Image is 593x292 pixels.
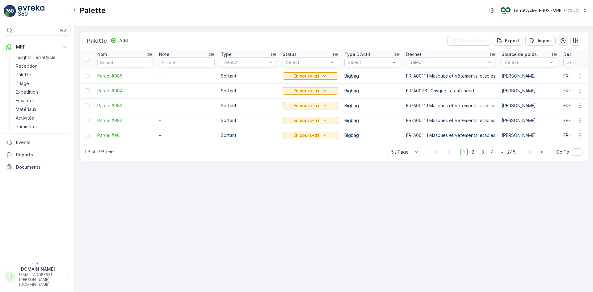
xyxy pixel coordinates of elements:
[502,51,537,57] p: Source de poids
[341,113,403,128] td: Bigbag
[460,38,486,44] p: Clear Filters
[293,73,319,79] p: En cours-tri
[13,96,70,105] a: Envanter
[5,272,15,281] div: TT
[16,106,36,112] p: Matériaux
[60,28,66,33] p: ⌘B
[87,36,107,45] p: Palette
[403,98,498,113] td: FR-A0011 I Masques et vêtements jetables
[85,88,90,93] div: Toggle Row Selected
[13,62,70,70] a: Reception
[498,128,560,143] td: [PERSON_NAME]
[13,79,70,88] a: Triage
[488,148,497,156] span: 4
[403,128,498,143] td: FR-A0011 I Masques et vêtements jetables
[97,132,153,138] a: Parcel #981
[406,51,422,57] p: Déchet
[283,102,338,109] button: En cours-tri
[97,88,153,94] a: Parcel #984
[18,5,44,17] img: logo_light-DOdMpM7g.png
[156,83,218,98] td: -
[16,98,34,104] p: Envanter
[13,53,70,62] a: Insights TerraCycle
[498,69,560,83] td: [PERSON_NAME]
[501,7,511,14] img: terracycle.png
[403,69,498,83] td: FR-A0011 I Masques et vêtements jetables
[19,266,65,272] p: [DOMAIN_NAME]
[498,83,560,98] td: [PERSON_NAME]
[79,6,106,15] p: Palette
[85,118,90,123] div: Toggle Row Selected
[85,150,116,154] p: 1-5 of 1225 items
[156,69,218,83] td: -
[13,88,70,96] a: Expédition
[85,74,90,78] div: Toggle Row Selected
[403,113,498,128] td: FR-A0011 I Masques et vêtements jetables
[97,57,153,67] input: Search
[218,128,280,143] td: Sortant
[504,148,518,156] span: 245
[218,83,280,98] td: Sortant
[159,57,215,67] input: Search
[224,59,267,66] p: Select
[97,103,153,109] a: Parcel #983
[119,37,128,44] p: Add
[293,132,319,138] p: En cours-tri
[341,69,403,83] td: Bigbag
[556,149,569,155] span: Go To
[16,72,31,78] p: Palette
[499,148,503,156] p: ...
[16,115,34,121] p: Activités
[493,36,523,46] button: Export
[4,136,70,149] a: Events
[564,8,579,13] p: ( +02:00 )
[344,51,371,57] p: Type D'Actif
[16,152,68,158] p: Reports
[283,87,338,95] button: En cours-tri
[4,5,16,17] img: logo
[505,59,548,66] p: Select
[16,63,37,69] p: Reception
[19,272,65,287] p: [EMAIL_ADDRESS][PERSON_NAME][DOMAIN_NAME]
[410,59,486,66] p: Select
[16,139,68,146] p: Events
[13,105,70,114] a: Matériaux
[293,103,319,109] p: En cours-tri
[218,69,280,83] td: Sortant
[4,261,70,265] span: v 1.48.1
[97,73,153,79] a: Parcel #985
[97,117,153,124] a: Parcel #982
[159,51,170,57] p: Note
[283,117,338,124] button: En cours-tri
[16,89,38,95] p: Expédition
[97,51,107,57] p: Nom
[293,117,319,124] p: En cours-tri
[4,161,70,173] a: Documents
[538,38,552,44] p: Import
[525,36,556,46] button: Import
[16,164,68,170] p: Documents
[341,98,403,113] td: Bigbag
[341,83,403,98] td: Bigbag
[16,124,40,130] p: Paramètres
[85,133,90,138] div: Toggle Row Selected
[403,83,498,98] td: FR-A0076 I Casquette anti-heurt
[4,149,70,161] a: Reports
[469,148,477,156] span: 2
[286,59,329,66] p: Select
[13,70,70,79] a: Palette
[447,36,490,46] button: Clear Filters
[156,113,218,128] td: -
[283,51,296,57] p: Statut
[218,98,280,113] td: Sortant
[498,113,560,128] td: [PERSON_NAME]
[478,148,487,156] span: 3
[156,98,218,113] td: -
[16,80,29,87] p: Triage
[348,59,390,66] p: Select
[505,38,519,44] p: Export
